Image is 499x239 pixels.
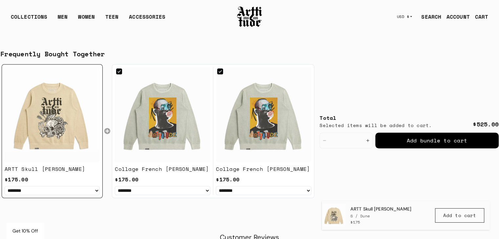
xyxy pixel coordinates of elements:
[78,13,95,26] a: WOMEN
[115,186,210,195] select: Pick variant
[0,49,499,59] div: Frequently Bought Together
[58,13,68,26] a: MEN
[115,67,210,162] img: Collage French Terry Crewneck
[216,165,310,173] div: Collage French [PERSON_NAME]
[129,13,165,26] div: ACCESSORIES
[473,120,499,129] span: $525.00
[216,186,311,195] select: Pick variant
[5,165,85,173] div: ARTT Skull [PERSON_NAME]
[350,213,411,219] div: S / Dune
[443,212,476,219] span: Add to cart
[397,14,409,19] span: USD $
[329,133,363,148] input: Quantity
[416,10,441,23] a: SEARCH
[363,133,372,148] div: Increase quantity
[475,13,488,21] div: CART
[5,175,28,183] span: $175.00
[350,206,411,212] span: ARTT Skull [PERSON_NAME]
[216,67,311,162] img: Collage French Terry Crewneck
[320,133,329,148] div: Decrease quantity
[393,9,416,24] button: USD $
[6,13,171,26] ul: Main navigation
[11,13,47,26] div: COLLECTIONS
[320,114,432,122] div: Total
[216,175,239,183] span: $175.00
[115,165,209,173] div: Collage French [PERSON_NAME]
[5,67,100,162] img: ARTT Skull Terry Crewneck
[350,219,360,225] span: $175
[5,186,100,195] select: Pick variant
[7,223,44,239] div: Get 10% Off
[435,208,484,223] button: Add to cart
[12,228,38,234] span: Get 10% Off
[105,13,118,26] a: TEEN
[320,122,432,129] div: Selected items will be added to cart.
[237,6,263,28] img: Arttitude
[115,175,138,183] span: $175.00
[375,133,499,148] div: Add bundle to cart
[470,10,488,23] a: Open cart
[322,204,346,227] img: ARTT Skull Terry Crewneck
[441,10,470,23] a: ACCOUNT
